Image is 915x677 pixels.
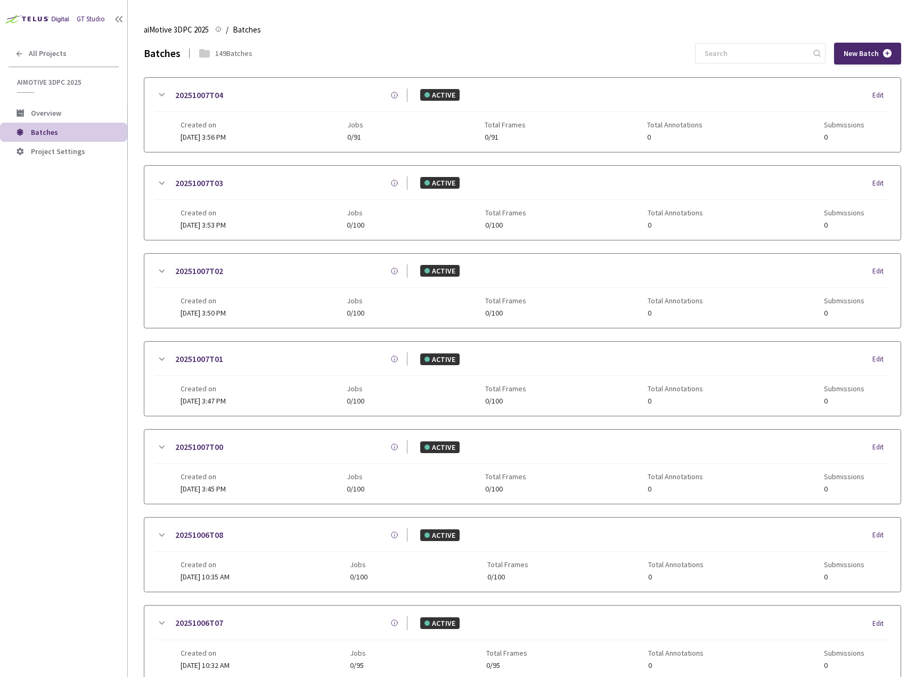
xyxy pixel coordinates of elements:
[175,264,223,278] a: 20251007T02
[485,384,526,393] span: Total Frames
[350,662,366,670] span: 0/95
[648,560,704,569] span: Total Annotations
[29,49,67,58] span: All Projects
[485,397,526,405] span: 0/100
[647,120,702,129] span: Total Annotations
[181,649,230,657] span: Created on
[824,221,864,229] span: 0
[824,309,864,317] span: 0
[648,296,703,305] span: Total Annotations
[77,14,105,25] div: GT Studio
[31,147,85,156] span: Project Settings
[144,254,901,328] div: 20251007T02ACTIVEEditCreated on[DATE] 3:50 PMJobs0/100Total Frames0/100Total Annotations0Submissi...
[233,23,261,36] span: Batches
[648,221,703,229] span: 0
[420,177,460,189] div: ACTIVE
[144,518,901,592] div: 20251006T08ACTIVEEditCreated on[DATE] 10:35 AMJobs0/100Total Frames0/100Total Annotations0Submiss...
[226,23,228,36] li: /
[347,472,364,481] span: Jobs
[420,617,460,629] div: ACTIVE
[824,573,864,581] span: 0
[872,530,890,541] div: Edit
[347,120,363,129] span: Jobs
[17,78,112,87] span: aiMotive 3DPC 2025
[486,649,527,657] span: Total Frames
[347,133,363,141] span: 0/91
[485,296,526,305] span: Total Frames
[181,572,230,582] span: [DATE] 10:35 AM
[144,46,181,61] div: Batches
[824,384,864,393] span: Submissions
[872,178,890,189] div: Edit
[648,485,703,493] span: 0
[824,133,864,141] span: 0
[824,662,864,670] span: 0
[648,397,703,405] span: 0
[350,649,366,657] span: Jobs
[347,485,364,493] span: 0/100
[144,430,901,504] div: 20251007T00ACTIVEEditCreated on[DATE] 3:45 PMJobs0/100Total Frames0/100Total Annotations0Submissi...
[872,442,890,453] div: Edit
[181,660,230,670] span: [DATE] 10:32 AM
[144,342,901,416] div: 20251007T01ACTIVEEditCreated on[DATE] 3:47 PMJobs0/100Total Frames0/100Total Annotations0Submissi...
[144,78,901,152] div: 20251007T04ACTIVEEditCreated on[DATE] 3:56 PMJobs0/91Total Frames0/91Total Annotations0Submissions0
[648,384,703,393] span: Total Annotations
[420,529,460,541] div: ACTIVE
[144,23,209,36] span: aiMotive 3DPC 2025
[215,48,252,59] div: 149 Batches
[347,296,364,305] span: Jobs
[648,208,703,217] span: Total Annotations
[181,220,226,230] span: [DATE] 3:53 PM
[181,560,230,569] span: Created on
[647,133,702,141] span: 0
[347,384,364,393] span: Jobs
[350,573,367,581] span: 0/100
[181,132,226,142] span: [DATE] 3:56 PM
[181,120,226,129] span: Created on
[698,44,812,63] input: Search
[824,397,864,405] span: 0
[175,352,223,366] a: 20251007T01
[485,485,526,493] span: 0/100
[485,133,526,141] span: 0/91
[181,384,226,393] span: Created on
[181,472,226,481] span: Created on
[420,353,460,365] div: ACTIVE
[175,616,223,630] a: 20251006T07
[872,90,890,101] div: Edit
[824,120,864,129] span: Submissions
[485,472,526,481] span: Total Frames
[144,166,901,240] div: 20251007T03ACTIVEEditCreated on[DATE] 3:53 PMJobs0/100Total Frames0/100Total Annotations0Submissi...
[648,573,704,581] span: 0
[175,88,223,102] a: 20251007T04
[844,49,879,58] span: New Batch
[824,472,864,481] span: Submissions
[485,221,526,229] span: 0/100
[181,484,226,494] span: [DATE] 3:45 PM
[824,296,864,305] span: Submissions
[872,618,890,629] div: Edit
[347,397,364,405] span: 0/100
[487,573,528,581] span: 0/100
[181,308,226,318] span: [DATE] 3:50 PM
[175,528,223,542] a: 20251006T08
[347,221,364,229] span: 0/100
[485,309,526,317] span: 0/100
[420,89,460,101] div: ACTIVE
[487,560,528,569] span: Total Frames
[31,108,61,118] span: Overview
[648,472,703,481] span: Total Annotations
[824,485,864,493] span: 0
[485,208,526,217] span: Total Frames
[648,649,704,657] span: Total Annotations
[486,662,527,670] span: 0/95
[350,560,367,569] span: Jobs
[872,354,890,365] div: Edit
[824,208,864,217] span: Submissions
[181,296,226,305] span: Created on
[181,396,226,406] span: [DATE] 3:47 PM
[175,176,223,190] a: 20251007T03
[420,441,460,453] div: ACTIVE
[485,120,526,129] span: Total Frames
[347,309,364,317] span: 0/100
